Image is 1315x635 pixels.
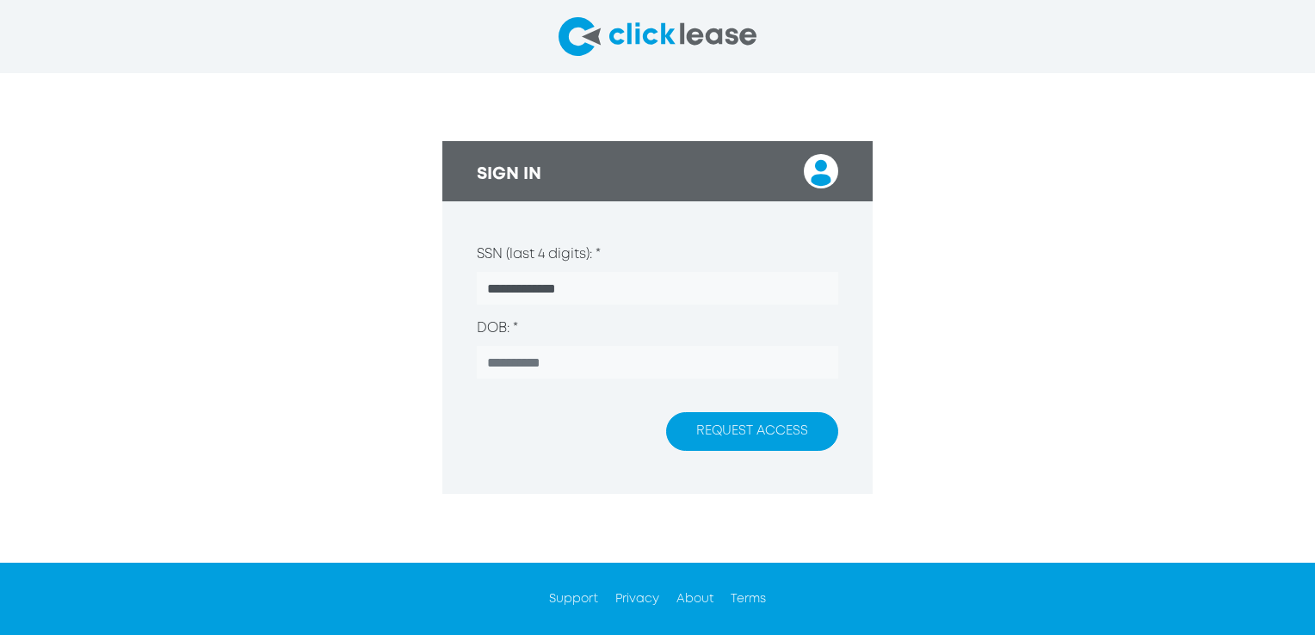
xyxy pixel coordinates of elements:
a: Support [549,594,598,604]
label: SSN (last 4 digits): * [477,244,601,265]
button: REQUEST ACCESS [666,412,838,451]
a: Privacy [615,594,659,604]
a: About [676,594,713,604]
h3: SIGN IN [477,164,541,185]
a: Terms [731,594,766,604]
img: clicklease logo [559,17,756,56]
img: login user [804,154,838,188]
label: DOB: * [477,318,518,339]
